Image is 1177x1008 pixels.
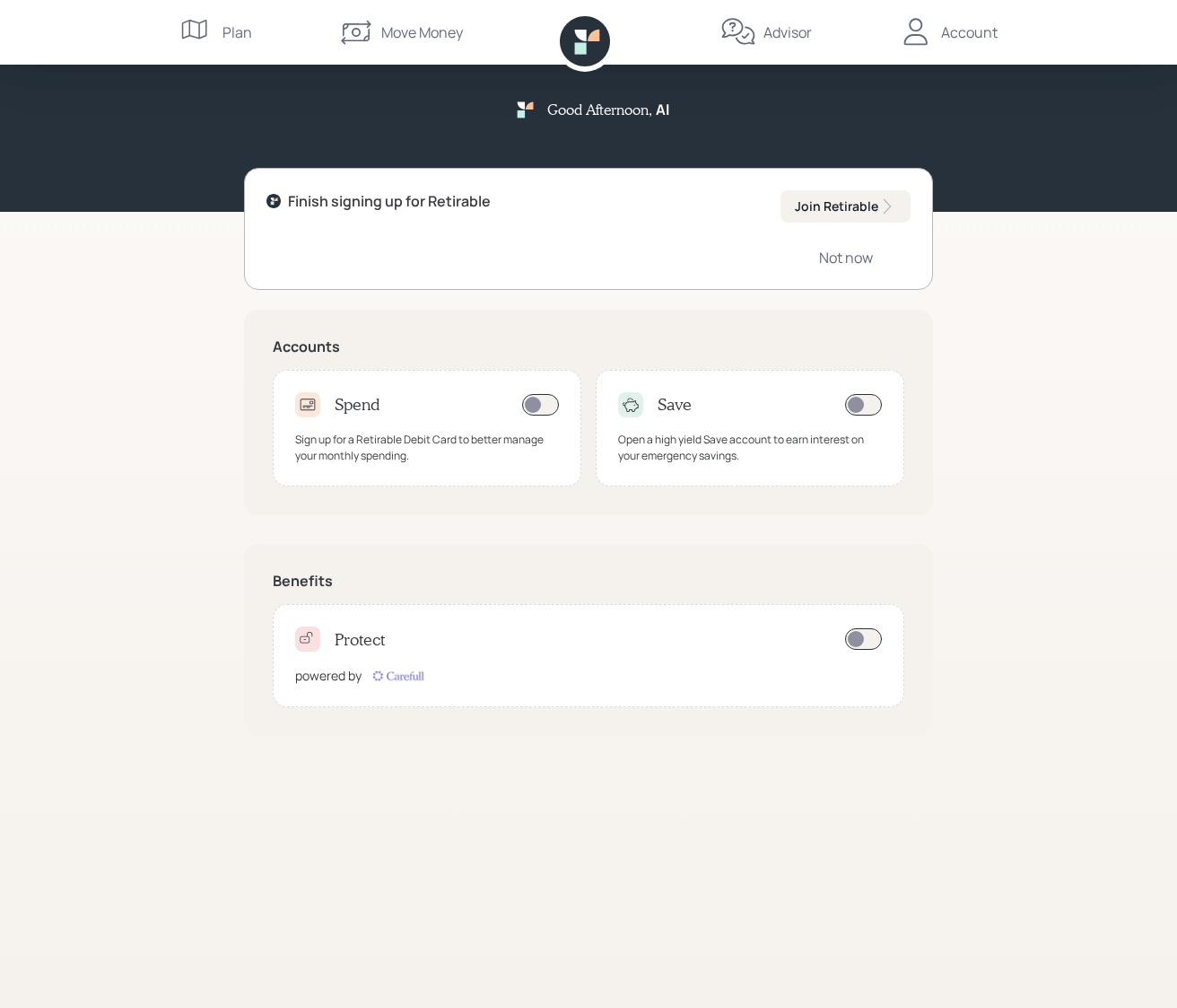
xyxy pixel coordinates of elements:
[335,630,385,650] h4: Protect
[763,22,812,43] div: Advisor
[369,667,426,685] img: carefull-M2HCGCDH.digested.png
[941,22,998,43] div: Account
[295,666,362,685] div: powered by
[819,248,873,267] div: Not now
[295,432,559,464] div: Sign up for a Retirable Debit Card to better manage your monthly spending.
[273,573,904,590] h5: Benefits
[618,432,882,464] div: Open a high yield Save account to earn interest on your emergency savings.
[381,22,463,43] div: Move Money
[780,190,911,223] button: Join Retirable
[795,197,896,215] div: Join Retirable
[335,395,380,415] h4: Spend
[288,190,491,212] div: Finish signing up for Retirable
[222,22,252,43] div: Plan
[547,101,652,118] h5: Good Afternoon ,
[658,395,692,415] h4: Save
[273,338,904,355] h5: Accounts
[656,101,669,118] h5: Al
